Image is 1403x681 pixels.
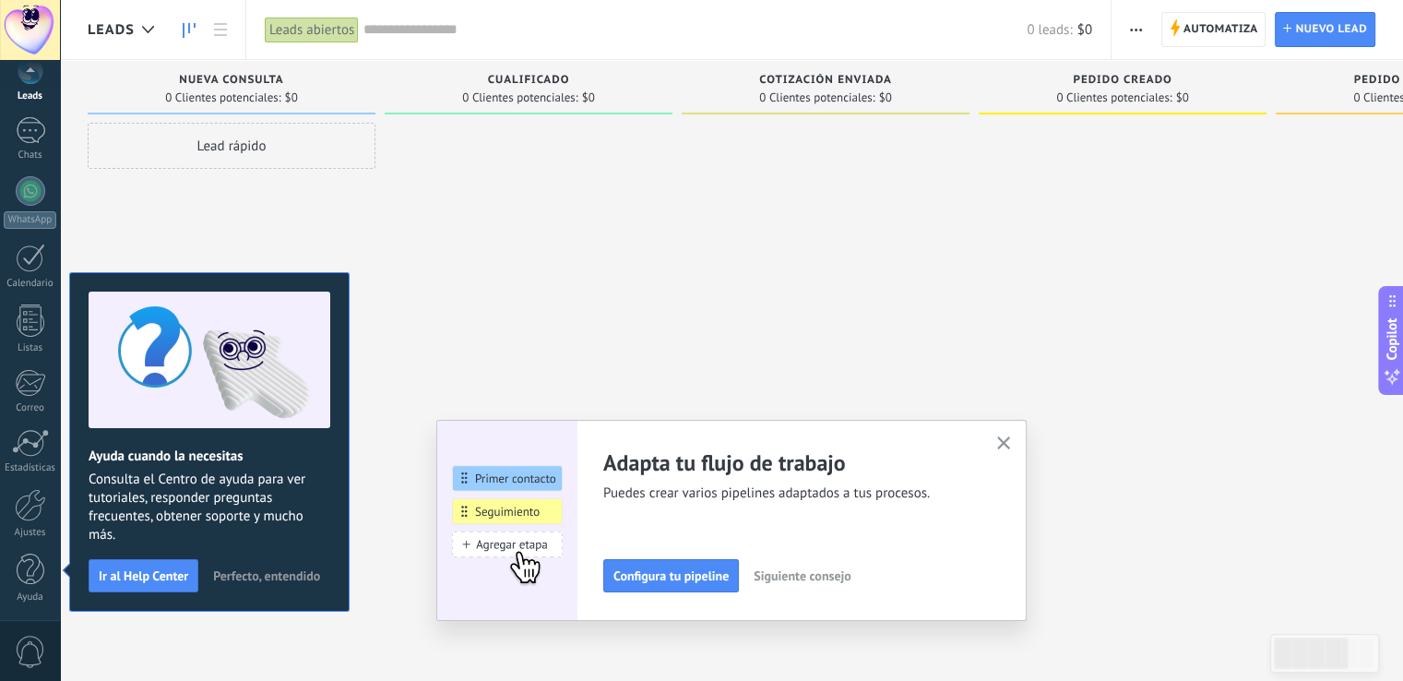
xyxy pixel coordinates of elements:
h2: Ayuda cuando la necesitas [89,448,330,465]
a: Automatiza [1161,12,1266,47]
span: $0 [1176,92,1189,103]
div: Listas [4,342,57,354]
span: Automatiza [1183,13,1258,46]
span: Consulta el Centro de ayuda para ver tutoriales, responder preguntas frecuentes, obtener soporte ... [89,471,330,544]
div: Leads abiertos [265,17,359,43]
span: Cualificado [488,74,570,87]
span: Perfecto, entendido [213,569,320,582]
div: Ayuda [4,591,57,603]
span: Nueva consulta [179,74,283,87]
div: Pedido creado [988,74,1257,90]
span: Configura tu pipeline [613,569,729,582]
span: Siguiente consejo [754,569,850,582]
span: Ir al Help Center [99,569,188,582]
div: Cotización enviada [691,74,960,90]
button: Más [1123,12,1149,47]
span: $0 [582,92,595,103]
span: Pedido creado [1073,74,1171,87]
div: Cualificado [394,74,663,90]
h2: Adapta tu flujo de trabajo [603,448,974,477]
a: Nuevo lead [1275,12,1375,47]
button: Siguiente consejo [745,562,859,590]
button: Configura tu pipeline [603,559,739,592]
div: Nueva consulta [97,74,366,90]
button: Ir al Help Center [89,559,198,592]
span: $0 [285,92,298,103]
div: WhatsApp [4,211,56,229]
div: Leads [4,90,57,102]
div: Estadísticas [4,462,57,474]
span: $0 [879,92,892,103]
div: Correo [4,402,57,414]
span: Nuevo lead [1295,13,1367,46]
span: Copilot [1383,318,1401,361]
a: Leads [173,12,205,48]
span: $0 [1077,21,1092,39]
span: 0 Clientes potenciales: [759,92,874,103]
button: Perfecto, entendido [205,562,328,590]
a: Lista [205,12,236,48]
div: Lead rápido [88,123,375,169]
span: Leads [88,21,135,39]
div: Chats [4,149,57,161]
div: Ajustes [4,527,57,539]
span: 0 Clientes potenciales: [462,92,577,103]
span: Puedes crear varios pipelines adaptados a tus procesos. [603,484,974,503]
span: 0 leads: [1027,21,1072,39]
span: Cotización enviada [759,74,892,87]
div: Calendario [4,278,57,290]
span: 0 Clientes potenciales: [1056,92,1171,103]
span: 0 Clientes potenciales: [165,92,280,103]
